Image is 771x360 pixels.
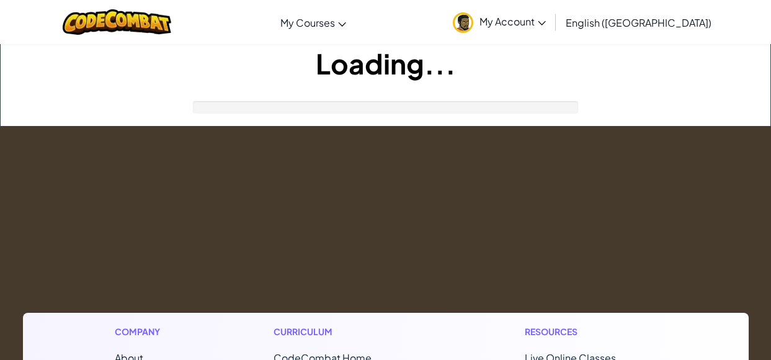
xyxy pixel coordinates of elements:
[566,16,711,29] span: English ([GEOGRAPHIC_DATA])
[453,12,473,33] img: avatar
[115,325,172,338] h1: Company
[479,15,546,28] span: My Account
[280,16,335,29] span: My Courses
[1,44,770,83] h1: Loading...
[274,325,424,338] h1: Curriculum
[559,6,718,39] a: English ([GEOGRAPHIC_DATA])
[63,9,171,35] img: CodeCombat logo
[274,6,352,39] a: My Courses
[447,2,552,42] a: My Account
[525,325,657,338] h1: Resources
